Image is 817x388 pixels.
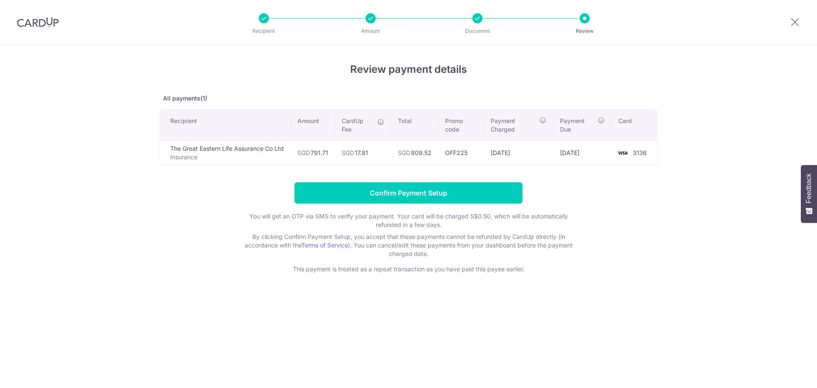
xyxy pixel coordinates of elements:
[398,149,410,156] span: SGD
[611,110,657,141] th: Card
[170,153,284,161] p: Insurance
[614,148,631,158] img: <span class="translation_missing" title="translation missing: en.account_steps.new_confirm_form.b...
[339,27,402,35] p: Amount
[238,265,579,273] p: This payment is treated as a repeat transaction as you have paid this payee earlier.
[232,27,295,35] p: Recipient
[291,110,335,141] th: Amount
[342,117,373,134] span: CardUp Fee
[801,165,817,223] button: Feedback - Show survey
[335,141,391,165] td: 17.81
[297,149,310,156] span: SGD
[391,141,438,165] td: 809.52
[342,149,354,156] span: SGD
[294,182,523,204] input: Confirm Payment Setup
[805,173,813,203] span: Feedback
[17,17,59,27] img: CardUp
[391,110,438,141] th: Total
[553,141,611,165] td: [DATE]
[160,141,291,165] td: The Great Eastern Life Assurance Co Ltd
[291,141,335,165] td: 791.71
[238,233,579,258] p: By clicking Confirm Payment Setup, you accept that these payments cannot be refunded by CardUp di...
[160,94,657,103] p: All payments(1)
[438,141,484,165] td: OFF225
[491,117,537,134] span: Payment Charged
[160,110,291,141] th: Recipient
[763,362,808,384] iframe: Opens a widget where you can find more information
[553,27,616,35] p: Review
[560,117,595,134] span: Payment Due
[160,62,657,77] h4: Review payment details
[438,110,484,141] th: Promo code
[301,241,348,249] a: Terms of Service
[633,149,647,156] span: 3136
[484,141,553,165] td: [DATE]
[446,27,509,35] p: Document
[238,212,579,229] p: You will get an OTP via SMS to verify your payment. Your card will be charged S$0.50, which will ...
